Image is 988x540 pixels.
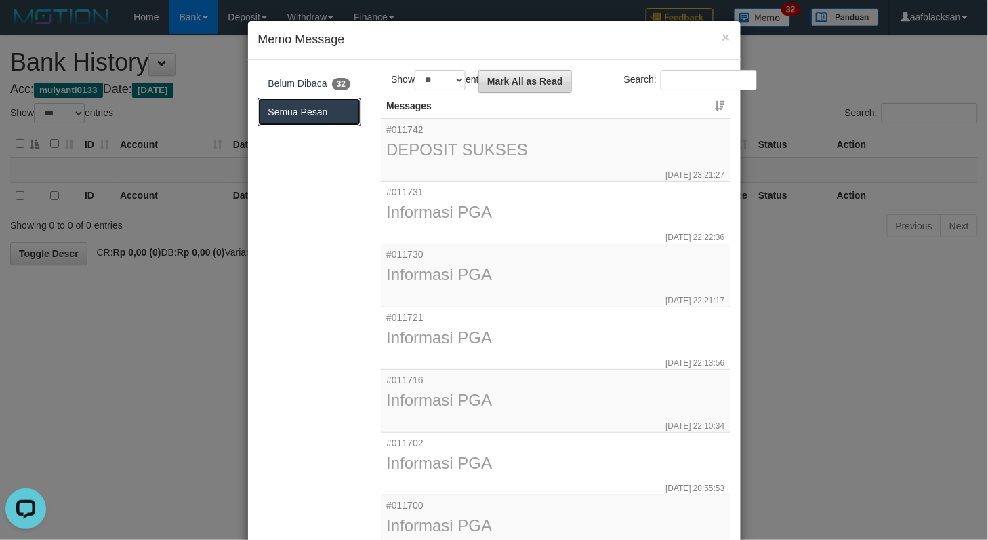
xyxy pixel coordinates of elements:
[5,5,46,46] button: Open LiveChat chat widget
[386,248,724,261] p: #011730
[386,436,724,450] p: #011702
[386,373,724,387] p: #011716
[381,94,730,119] th: Messages: activate to sort column ascending
[665,295,724,307] small: [DATE] 22:21:17
[665,232,724,244] small: [DATE] 22:22:36
[665,421,724,432] small: [DATE] 22:10:34
[386,329,724,347] a: Informasi PGA
[386,266,724,284] a: Informasi PGA
[386,185,724,199] p: #011731
[661,70,757,90] input: Search:
[665,483,724,495] small: [DATE] 20:55:53
[722,29,730,45] span: ×
[386,141,724,159] a: DEPOSIT SUKSES
[386,123,724,136] p: #011742
[487,76,563,87] span: Mark All as Read
[478,70,572,93] a: Mark All as Read
[386,391,724,409] a: Informasi PGA
[258,33,345,46] span: Memo Message
[624,70,720,90] label: Search:
[332,78,350,90] span: 32
[386,517,724,535] a: Informasi PGA
[386,311,724,324] p: #011721
[258,98,361,126] a: Semua Pesan
[386,204,724,221] a: Informasi PGA
[665,170,724,181] small: [DATE] 23:21:27
[386,455,724,472] a: Informasi PGA
[722,30,730,44] button: Close
[665,358,724,369] small: [DATE] 22:13:56
[258,70,361,97] a: Belum Dibaca32
[415,70,466,90] select: Showentries
[391,70,458,90] label: Show entries
[386,499,724,512] p: #011700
